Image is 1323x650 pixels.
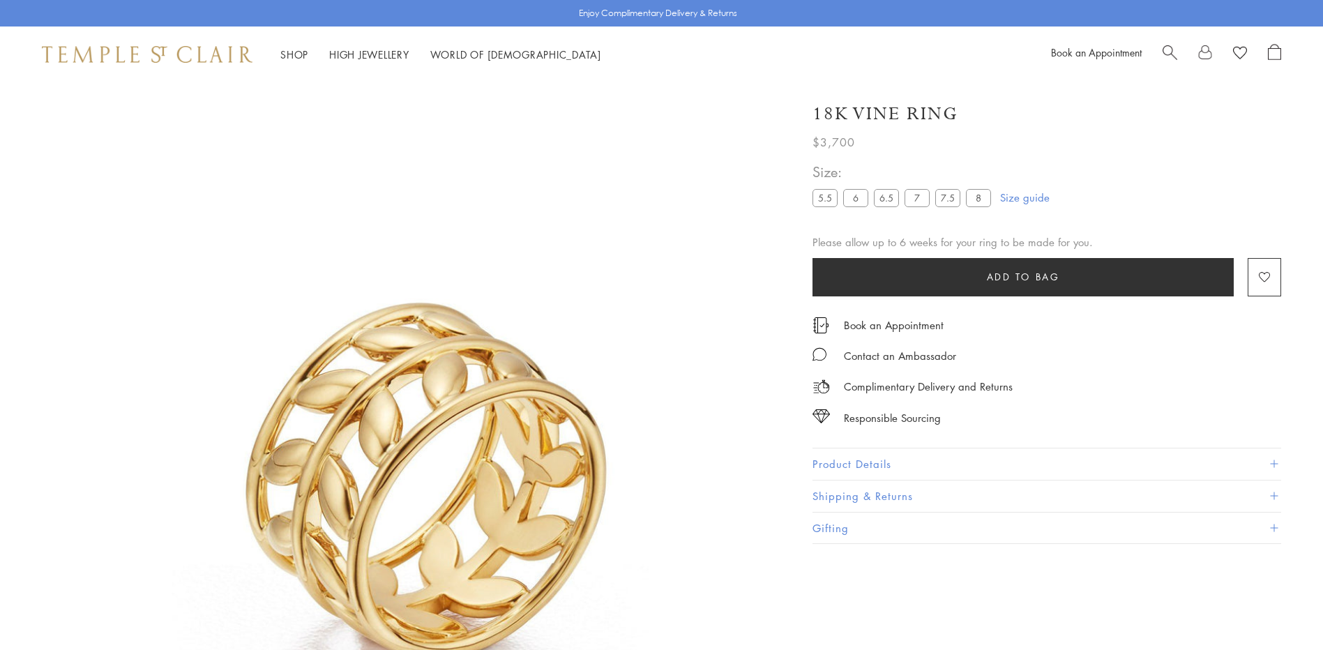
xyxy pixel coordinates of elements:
[812,378,830,395] img: icon_delivery.svg
[812,234,1281,251] div: Please allow up to 6 weeks for your ring to be made for you.
[812,189,838,206] label: 5.5
[280,47,308,61] a: ShopShop
[280,46,601,63] nav: Main navigation
[844,409,941,427] div: Responsible Sourcing
[843,189,868,206] label: 6
[579,6,737,20] p: Enjoy Complimentary Delivery & Returns
[812,102,958,126] h1: 18K Vine Ring
[329,47,409,61] a: High JewelleryHigh Jewellery
[42,46,252,63] img: Temple St. Clair
[812,481,1281,512] button: Shipping & Returns
[812,317,829,333] img: icon_appointment.svg
[812,258,1234,296] button: Add to bag
[812,409,830,423] img: icon_sourcing.svg
[905,189,930,206] label: 7
[812,133,855,151] span: $3,700
[812,513,1281,544] button: Gifting
[935,189,960,206] label: 7.5
[987,269,1060,285] span: Add to bag
[844,378,1013,395] p: Complimentary Delivery and Returns
[812,160,997,183] span: Size:
[812,448,1281,480] button: Product Details
[1000,190,1050,204] a: Size guide
[1233,44,1247,65] a: View Wishlist
[874,189,899,206] label: 6.5
[844,317,944,333] a: Book an Appointment
[966,189,991,206] label: 8
[1268,44,1281,65] a: Open Shopping Bag
[430,47,601,61] a: World of [DEMOGRAPHIC_DATA]World of [DEMOGRAPHIC_DATA]
[1163,44,1177,65] a: Search
[812,347,826,361] img: MessageIcon-01_2.svg
[1051,45,1142,59] a: Book an Appointment
[844,347,956,365] div: Contact an Ambassador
